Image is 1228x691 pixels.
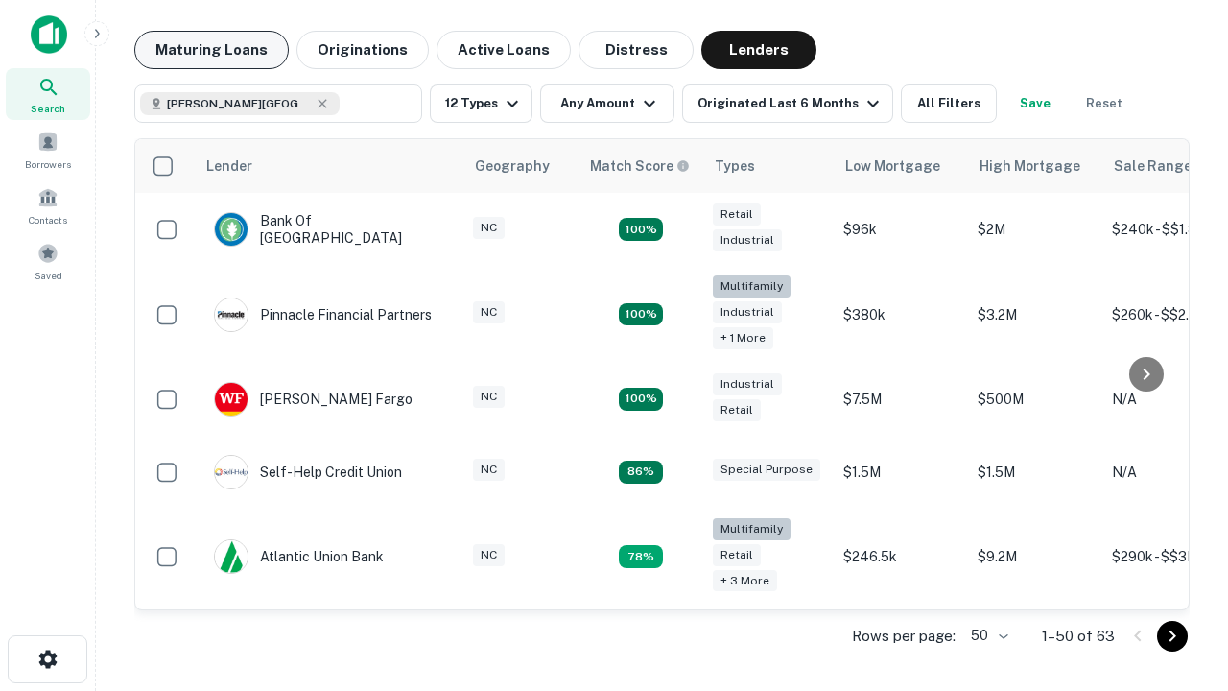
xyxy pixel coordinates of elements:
[901,84,997,123] button: All Filters
[6,179,90,231] a: Contacts
[463,139,579,193] th: Geography
[215,383,248,416] img: picture
[1042,625,1115,648] p: 1–50 of 63
[968,139,1102,193] th: High Mortgage
[713,373,782,395] div: Industrial
[834,266,968,363] td: $380k
[834,193,968,266] td: $96k
[619,218,663,241] div: Matching Properties: 15, hasApolloMatch: undefined
[35,268,62,283] span: Saved
[968,363,1102,436] td: $500M
[215,298,248,331] img: picture
[473,301,505,323] div: NC
[25,156,71,172] span: Borrowers
[214,382,413,417] div: [PERSON_NAME] Fargo
[834,363,968,436] td: $7.5M
[697,92,885,115] div: Originated Last 6 Months
[682,84,893,123] button: Originated Last 6 Months
[845,155,940,178] div: Low Mortgage
[619,545,663,568] div: Matching Properties: 10, hasApolloMatch: undefined
[473,544,505,566] div: NC
[1074,84,1135,123] button: Reset
[619,303,663,326] div: Matching Properties: 23, hasApolloMatch: undefined
[1157,621,1188,652] button: Go to next page
[1132,476,1228,568] iframe: Chat Widget
[963,622,1011,650] div: 50
[713,399,761,421] div: Retail
[206,155,252,178] div: Lender
[31,101,65,116] span: Search
[968,193,1102,266] td: $2M
[713,459,820,481] div: Special Purpose
[167,95,311,112] span: [PERSON_NAME][GEOGRAPHIC_DATA], [GEOGRAPHIC_DATA]
[437,31,571,69] button: Active Loans
[473,386,505,408] div: NC
[540,84,674,123] button: Any Amount
[215,213,248,246] img: picture
[852,625,956,648] p: Rows per page:
[214,298,432,332] div: Pinnacle Financial Partners
[713,301,782,323] div: Industrial
[29,212,67,227] span: Contacts
[713,203,761,226] div: Retail
[590,155,690,177] div: Capitalize uses an advanced AI algorithm to match your search with the best lender. The match sco...
[1004,84,1066,123] button: Save your search to get updates of matches that match your search criteria.
[214,455,402,489] div: Self-help Credit Union
[473,217,505,239] div: NC
[968,436,1102,509] td: $1.5M
[590,155,686,177] h6: Match Score
[215,456,248,488] img: picture
[713,570,777,592] div: + 3 more
[296,31,429,69] button: Originations
[713,544,761,566] div: Retail
[968,509,1102,606] td: $9.2M
[475,155,550,178] div: Geography
[834,436,968,509] td: $1.5M
[214,212,444,247] div: Bank Of [GEOGRAPHIC_DATA]
[834,509,968,606] td: $246.5k
[1114,155,1192,178] div: Sale Range
[134,31,289,69] button: Maturing Loans
[215,540,248,573] img: picture
[968,266,1102,363] td: $3.2M
[713,518,791,540] div: Multifamily
[6,68,90,120] a: Search
[195,139,463,193] th: Lender
[6,235,90,287] a: Saved
[6,124,90,176] a: Borrowers
[701,31,816,69] button: Lenders
[834,139,968,193] th: Low Mortgage
[473,459,505,481] div: NC
[703,139,834,193] th: Types
[579,139,703,193] th: Capitalize uses an advanced AI algorithm to match your search with the best lender. The match sco...
[31,15,67,54] img: capitalize-icon.png
[579,31,694,69] button: Distress
[214,539,384,574] div: Atlantic Union Bank
[430,84,532,123] button: 12 Types
[619,461,663,484] div: Matching Properties: 11, hasApolloMatch: undefined
[713,327,773,349] div: + 1 more
[713,229,782,251] div: Industrial
[713,275,791,298] div: Multifamily
[980,155,1080,178] div: High Mortgage
[715,155,755,178] div: Types
[619,388,663,411] div: Matching Properties: 14, hasApolloMatch: undefined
